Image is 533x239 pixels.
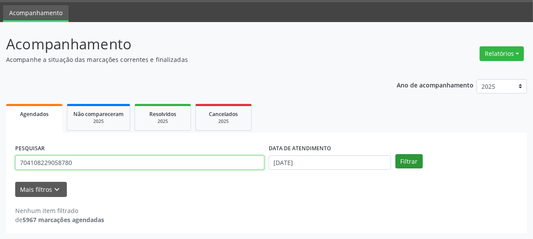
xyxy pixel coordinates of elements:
strong: 5967 marcações agendadas [23,216,104,224]
button: Mais filtroskeyboard_arrow_down [15,182,67,197]
div: Nenhum item filtrado [15,206,104,215]
p: Ano de acompanhamento [397,79,474,90]
input: Selecione um intervalo [269,155,391,170]
div: 2025 [202,118,245,125]
span: Agendados [20,110,49,118]
div: de [15,215,104,224]
button: Relatórios [480,46,524,61]
div: 2025 [73,118,124,125]
a: Acompanhamento [3,5,69,22]
label: PESQUISAR [15,142,45,155]
div: 2025 [141,118,184,125]
input: Nome, CNS [15,155,264,170]
span: Resolvidos [149,110,176,118]
button: Filtrar [395,154,423,169]
label: DATA DE ATENDIMENTO [269,142,331,155]
span: Cancelados [209,110,238,118]
p: Acompanhe a situação das marcações correntes e finalizadas [6,55,371,64]
span: Não compareceram [73,110,124,118]
i: keyboard_arrow_down [53,185,62,194]
p: Acompanhamento [6,33,371,55]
